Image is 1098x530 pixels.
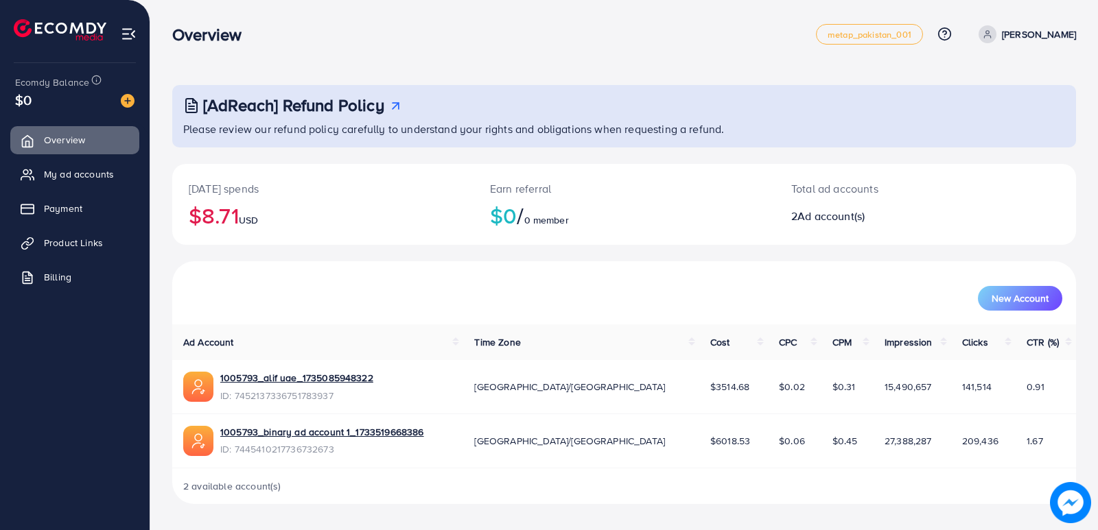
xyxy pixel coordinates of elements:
[220,371,373,385] a: 1005793_alif uae_1735085948322
[1002,26,1076,43] p: [PERSON_NAME]
[832,434,858,448] span: $0.45
[885,380,932,394] span: 15,490,657
[15,90,32,110] span: $0
[962,380,992,394] span: 141,514
[710,434,750,448] span: $6018.53
[183,479,281,493] span: 2 available account(s)
[885,434,932,448] span: 27,388,287
[10,263,139,291] a: Billing
[220,442,424,456] span: ID: 7445410217736732673
[44,202,82,215] span: Payment
[121,26,137,42] img: menu
[220,425,424,439] a: 1005793_binary ad account 1_1733519668386
[816,24,923,45] a: metap_pakistan_001
[791,180,984,197] p: Total ad accounts
[524,213,569,227] span: 0 member
[474,380,665,394] span: [GEOGRAPHIC_DATA]/[GEOGRAPHIC_DATA]
[189,202,457,228] h2: $8.71
[1050,482,1091,523] img: image
[791,210,984,223] h2: 2
[797,208,865,224] span: Ad account(s)
[474,434,665,448] span: [GEOGRAPHIC_DATA]/[GEOGRAPHIC_DATA]
[203,95,384,115] h3: [AdReach] Refund Policy
[779,335,797,349] span: CPC
[183,335,234,349] span: Ad Account
[779,380,805,394] span: $0.02
[517,200,524,231] span: /
[44,236,103,250] span: Product Links
[1027,380,1044,394] span: 0.91
[10,229,139,256] a: Product Links
[15,75,89,89] span: Ecomdy Balance
[962,434,998,448] span: 209,436
[973,25,1076,43] a: [PERSON_NAME]
[44,270,71,284] span: Billing
[1027,434,1043,448] span: 1.67
[44,167,114,181] span: My ad accounts
[832,380,856,394] span: $0.31
[121,94,135,108] img: image
[10,160,139,188] a: My ad accounts
[1027,335,1059,349] span: CTR (%)
[14,19,106,40] img: logo
[172,25,253,45] h3: Overview
[44,133,85,147] span: Overview
[828,30,911,39] span: metap_pakistan_001
[885,335,933,349] span: Impression
[779,434,805,448] span: $0.06
[992,293,1049,303] span: New Account
[183,121,1068,137] p: Please review our refund policy carefully to understand your rights and obligations when requesti...
[978,286,1062,311] button: New Account
[10,195,139,222] a: Payment
[710,380,749,394] span: $3514.68
[183,372,213,402] img: ic-ads-acc.e4c84228.svg
[183,426,213,456] img: ic-ads-acc.e4c84228.svg
[490,180,758,197] p: Earn referral
[962,335,988,349] span: Clicks
[490,202,758,228] h2: $0
[10,126,139,154] a: Overview
[189,180,457,197] p: [DATE] spends
[239,213,258,227] span: USD
[710,335,730,349] span: Cost
[220,389,373,402] span: ID: 7452137336751783937
[832,335,852,349] span: CPM
[474,335,520,349] span: Time Zone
